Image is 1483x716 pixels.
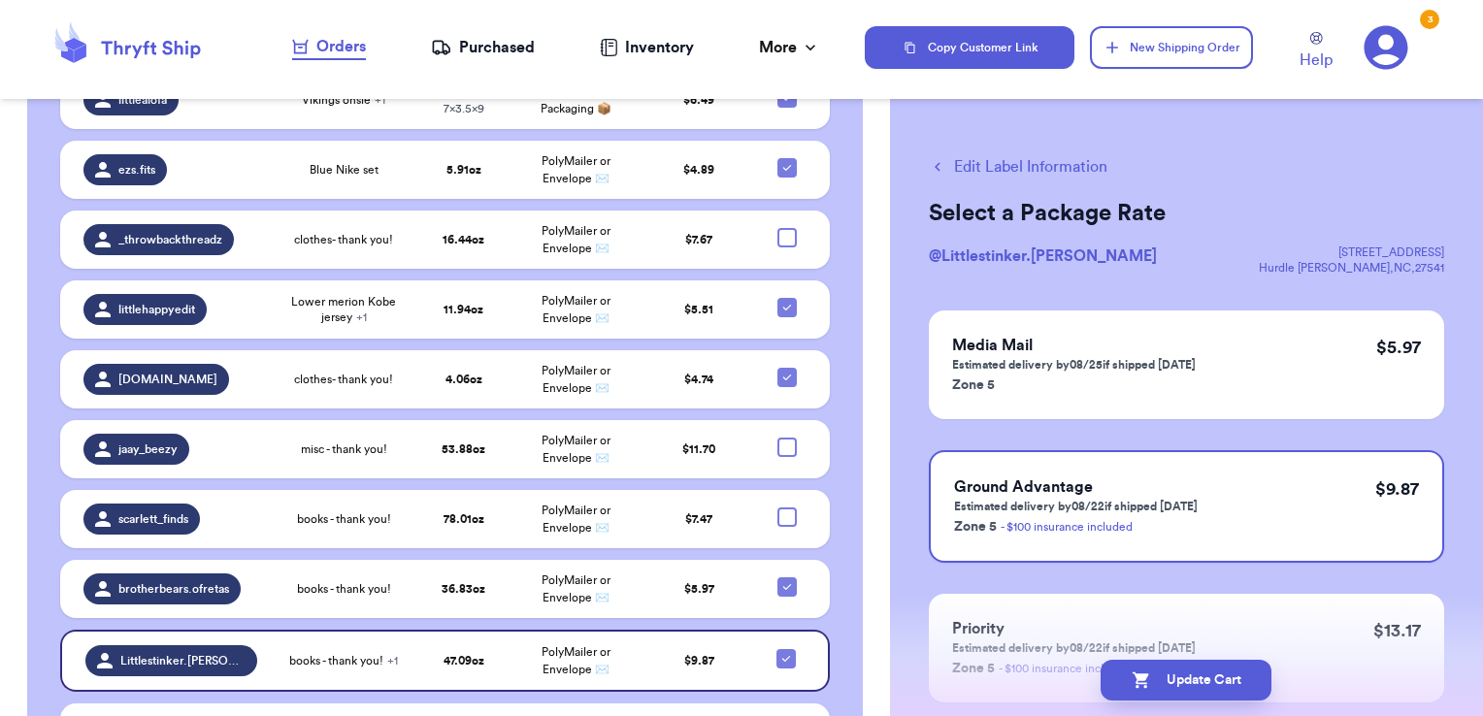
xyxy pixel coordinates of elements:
[118,92,167,108] span: littlealofa
[297,581,391,597] span: books - thank you!
[1364,25,1408,70] a: 3
[446,164,481,176] strong: 5.91 oz
[1420,10,1439,29] div: 3
[356,311,367,323] span: + 1
[1259,260,1444,276] div: Hurdle [PERSON_NAME] , NC , 27541
[1373,617,1421,644] p: $ 13.17
[118,302,195,317] span: littlehappyedit
[1090,26,1253,69] button: New Shipping Order
[442,443,485,455] strong: 53.88 oz
[954,520,997,534] span: Zone 5
[444,304,483,315] strong: 11.94 oz
[1259,244,1444,260] div: [STREET_ADDRESS]
[1001,521,1133,533] a: - $100 insurance included
[685,234,712,245] span: $ 7.67
[1300,32,1333,72] a: Help
[431,36,535,59] a: Purchased
[375,94,385,106] span: + 1
[118,511,188,527] span: scarlett_finds
[118,162,155,178] span: ezs.fits
[684,304,713,315] span: $ 5.51
[865,26,1074,69] button: Copy Customer Link
[684,583,714,595] span: $ 5.97
[954,479,1093,495] span: Ground Advantage
[542,504,610,534] span: PolyMailer or Envelope ✉️
[542,365,610,394] span: PolyMailer or Envelope ✉️
[929,155,1107,179] button: Edit Label Information
[444,513,484,525] strong: 78.01 oz
[683,94,714,106] span: $ 6.49
[682,443,715,455] span: $ 11.70
[952,640,1196,656] p: Estimated delivery by 08/22 if shipped [DATE]
[929,248,1157,264] span: @ Littlestinker.[PERSON_NAME]
[1376,334,1421,361] p: $ 5.97
[954,499,1198,514] p: Estimated delivery by 08/22 if shipped [DATE]
[952,621,1005,636] span: Priority
[759,36,820,59] div: More
[542,435,610,464] span: PolyMailer or Envelope ✉️
[445,374,482,385] strong: 4.06 oz
[542,155,610,184] span: PolyMailer or Envelope ✉️
[600,36,694,59] a: Inventory
[301,441,387,457] span: misc - thank you!
[684,374,713,385] span: $ 4.74
[118,232,222,247] span: _throwbackthreadz
[443,234,484,245] strong: 16.44 oz
[387,655,398,667] span: + 1
[302,92,385,108] span: Vikings onsie
[292,35,366,58] div: Orders
[294,232,393,247] span: clothes- thank you!
[952,378,995,392] span: Zone 5
[289,653,398,668] span: books - thank you!
[444,103,484,114] span: 7 x 3.5 x 9
[118,441,178,457] span: jaay_beezy
[118,581,229,597] span: brotherbears.ofretas
[542,574,610,603] span: PolyMailer or Envelope ✉️
[685,513,712,525] span: $ 7.47
[442,583,485,595] strong: 36.83 oz
[280,294,407,325] span: Lower merion Kobe jersey
[1300,49,1333,72] span: Help
[120,653,247,668] span: Littlestinker.[PERSON_NAME]
[542,225,610,254] span: PolyMailer or Envelope ✉️
[118,372,217,387] span: [DOMAIN_NAME]
[542,646,610,675] span: PolyMailer or Envelope ✉️
[683,164,714,176] span: $ 4.89
[310,162,379,178] span: Blue Nike set
[542,295,610,324] span: PolyMailer or Envelope ✉️
[952,338,1033,353] span: Media Mail
[684,655,714,667] span: $ 9.87
[952,357,1196,373] p: Estimated delivery by 08/25 if shipped [DATE]
[294,372,393,387] span: clothes- thank you!
[1375,475,1419,503] p: $ 9.87
[297,511,391,527] span: books - thank you!
[1101,660,1271,700] button: Update Cart
[444,655,484,667] strong: 47.09 oz
[292,35,366,60] a: Orders
[929,198,1444,229] h2: Select a Package Rate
